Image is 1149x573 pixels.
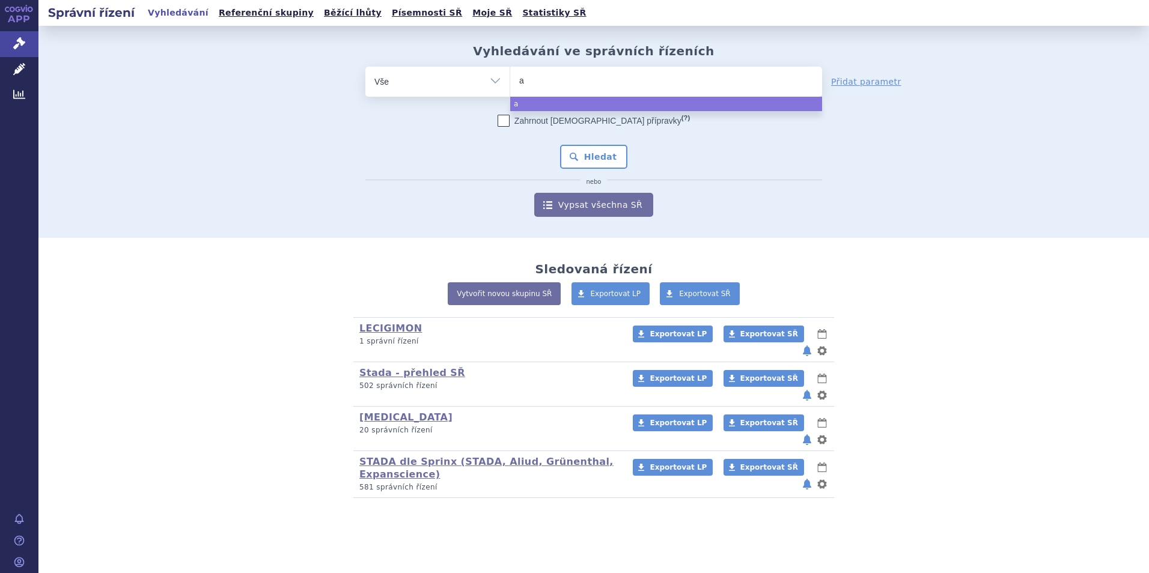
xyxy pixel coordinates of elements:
[320,5,385,21] a: Běžící lhůty
[510,97,822,111] li: a
[801,477,813,491] button: notifikace
[724,459,804,476] a: Exportovat SŘ
[816,416,828,430] button: lhůty
[359,336,617,347] p: 1 správní řízení
[650,463,707,471] span: Exportovat LP
[359,381,617,391] p: 502 správních řízení
[650,374,707,383] span: Exportovat LP
[724,326,804,342] a: Exportovat SŘ
[816,432,828,447] button: nastavení
[724,414,804,431] a: Exportovat SŘ
[801,388,813,402] button: notifikace
[388,5,466,21] a: Písemnosti SŘ
[650,419,707,427] span: Exportovat LP
[359,323,422,334] a: LECIGIMON
[650,330,707,338] span: Exportovat LP
[801,344,813,358] button: notifikace
[144,5,212,21] a: Vyhledávání
[38,4,144,21] h2: Správní řízení
[740,463,798,471] span: Exportovat SŘ
[359,482,617,493] p: 581 správních řízení
[473,44,715,58] h2: Vyhledávání ve správních řízeních
[633,459,713,476] a: Exportovat LP
[571,282,650,305] a: Exportovat LP
[816,477,828,491] button: nastavení
[633,370,713,387] a: Exportovat LP
[534,193,653,217] a: Vypsat všechna SŘ
[469,5,516,21] a: Moje SŘ
[816,388,828,402] button: nastavení
[679,290,731,298] span: Exportovat SŘ
[816,327,828,341] button: lhůty
[359,425,617,435] p: 20 správních řízení
[681,114,690,122] abbr: (?)
[591,290,641,298] span: Exportovat LP
[740,374,798,383] span: Exportovat SŘ
[581,178,608,186] i: nebo
[633,414,713,431] a: Exportovat LP
[633,326,713,342] a: Exportovat LP
[215,5,317,21] a: Referenční skupiny
[816,460,828,474] button: lhůty
[740,330,798,338] span: Exportovat SŘ
[560,145,628,169] button: Hledat
[519,5,590,21] a: Statistiky SŘ
[740,419,798,427] span: Exportovat SŘ
[801,432,813,447] button: notifikace
[816,344,828,358] button: nastavení
[535,262,652,276] h2: Sledovaná řízení
[724,370,804,387] a: Exportovat SŘ
[448,282,561,305] a: Vytvořit novou skupinu SŘ
[660,282,740,305] a: Exportovat SŘ
[816,371,828,386] button: lhůty
[831,76,901,88] a: Přidat parametr
[498,115,690,127] label: Zahrnout [DEMOGRAPHIC_DATA] přípravky
[359,367,465,378] a: Stada - přehled SŘ
[359,411,453,423] a: [MEDICAL_DATA]
[359,456,614,480] a: STADA dle Sprinx (STADA, Aliud, Grünenthal, Expanscience)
